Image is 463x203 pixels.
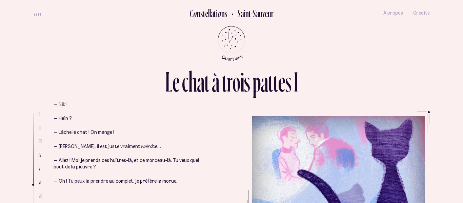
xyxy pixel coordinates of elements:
[54,143,204,150] p: — [PERSON_NAME], il est juste vraiment ce…
[54,178,204,185] p: — Oh ! Tu peux la prendre au complet, je préfère la morue.
[190,8,193,19] div: C
[233,8,274,19] h2: Saint-Sauveur
[140,143,152,149] em: weird
[208,8,209,19] div: l
[39,138,42,144] span: III
[209,8,211,19] div: l
[203,8,205,19] div: t
[193,8,197,19] div: o
[39,111,40,117] span: I
[214,8,216,19] div: t
[233,68,240,96] div: o
[261,68,268,96] div: a
[197,68,204,96] div: a
[216,8,218,19] div: i
[182,68,188,96] div: c
[268,68,273,96] div: t
[227,68,233,96] div: r
[225,8,227,19] div: s
[273,68,278,96] div: t
[227,7,274,19] button: Retour au Quartier
[253,68,261,96] div: p
[200,8,203,19] div: s
[188,68,197,96] div: h
[33,9,42,17] button: volume audio
[204,68,209,96] div: t
[39,166,40,171] span: V
[383,10,403,16] span: À propos
[413,10,430,16] span: Crédits
[383,5,403,21] button: À propos
[285,68,291,96] div: s
[278,68,285,96] div: e
[173,68,180,96] div: e
[221,8,225,19] div: n
[54,129,204,136] p: — Lâche le chat ! On mange !
[212,26,251,61] button: Retour au menu principal
[39,180,41,185] span: VI
[197,8,200,19] div: n
[165,68,173,96] div: L
[54,157,204,170] p: — Allez ! Moi je prends ces huîtres-là, et ce morceau-là. Tu veux quel bout de la pieuvre ?
[39,193,42,199] span: VII
[222,68,227,96] div: t
[39,152,41,158] span: IV
[39,125,41,130] span: II
[212,68,219,96] div: à
[413,5,430,21] button: Crédits
[211,8,214,19] div: a
[205,8,208,19] div: e
[294,68,298,96] div: I
[54,115,204,122] p: — Hein ?
[217,8,221,19] div: o
[244,68,250,96] div: s
[221,53,243,62] tspan: Quartiers
[240,68,244,96] div: i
